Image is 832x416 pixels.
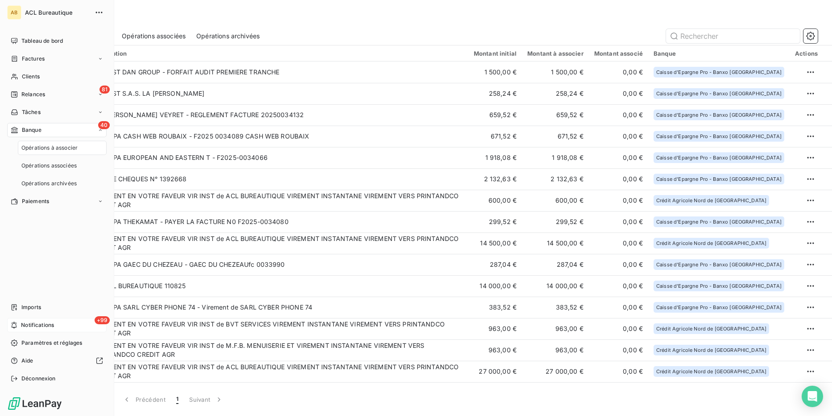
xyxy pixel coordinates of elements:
td: 963,00 € [522,339,589,361]
span: Tableau de bord [21,37,63,45]
span: Paramètres et réglages [21,339,82,347]
div: Actions [795,50,818,57]
span: Crédit Agricole Nord de [GEOGRAPHIC_DATA] [656,326,766,331]
span: Relances [21,90,45,98]
a: Tâches [7,105,107,119]
td: 0,00 € [589,104,648,126]
td: 671,52 € [522,126,589,147]
span: Clients [22,73,40,81]
a: 40BanqueOpérations à associerOpérations associéesOpérations archivées [7,123,107,191]
td: VIR INST DAN GROUP - FORFAIT AUDIT PREMIERE TRANCHE [88,61,468,83]
td: 1 918,08 € [468,147,522,168]
span: Crédit Agricole Nord de [GEOGRAPHIC_DATA] [656,241,766,246]
td: 0,00 € [589,168,648,190]
td: 963,00 € [468,339,522,361]
td: 14 500,00 € [522,232,589,254]
td: 0,00 € [589,147,648,168]
td: 383,52 € [468,297,522,318]
td: 1 918,08 € [522,147,589,168]
div: Description [93,50,463,57]
span: Opérations associées [21,162,77,170]
a: Opérations à associer [18,141,107,155]
td: 2 132,63 € [522,168,589,190]
span: Caisse d'Epargne Pro - Banxo [GEOGRAPHIC_DATA] [656,305,782,310]
td: 0,00 € [589,254,648,275]
td: 14 000,00 € [522,275,589,297]
span: Banque [22,126,41,134]
td: 287,04 € [522,254,589,275]
td: 0,00 € [589,275,648,297]
a: 81Relances [7,87,107,102]
div: Banque [654,50,784,57]
td: 963,00 € [522,318,589,339]
button: Précédent [117,390,171,409]
td: 1 500,00 € [522,61,589,83]
input: Rechercher [666,29,800,43]
td: 0,00 € [589,126,648,147]
td: 258,24 € [522,83,589,104]
td: 335,95 € [468,382,522,404]
a: Opérations associées [18,159,107,173]
td: 0,00 € [589,339,648,361]
td: 299,52 € [468,211,522,232]
td: 0,00 € [589,232,648,254]
td: VIR SEPA GAEC DU CHEZEAU - GAEC DU CHEZEAUfc 0033990 [88,254,468,275]
td: VIR SEPA SARL CYBER PHONE 74 - Virement de SARL CYBER PHONE 74 [88,297,468,318]
td: 963,00 € [468,318,522,339]
a: Aide [7,354,107,368]
a: Imports [7,300,107,314]
div: Montant initial [474,50,517,57]
a: Tableau de bord [7,34,107,48]
a: Clients [7,69,107,84]
td: VIREMENT EN VOTRE FAVEUR VIR INST de ACL BUREAUTIQUE VIREMENT INSTANTANE VIREMENT VERS PRINTANDCO... [88,190,468,211]
div: AB [7,5,21,20]
a: Paramètres et réglages [7,336,107,350]
span: Notifications [21,321,54,329]
td: 258,24 € [468,83,522,104]
td: VIR INST S.A.S. LA [PERSON_NAME] [88,83,468,104]
span: Caisse d'Epargne Pro - Banxo [GEOGRAPHIC_DATA] [656,134,782,139]
td: 659,52 € [522,104,589,126]
span: Crédit Agricole Nord de [GEOGRAPHIC_DATA] [656,369,766,374]
td: 287,04 € [468,254,522,275]
td: 14 000,00 € [468,275,522,297]
td: 0,00 € [589,83,648,104]
span: ACL Bureautique [25,9,89,16]
span: 81 [99,86,110,94]
a: Opérations archivées [18,176,107,191]
td: 0,00 € [589,297,648,318]
span: Opérations à associer [21,144,78,152]
div: Montant associé [594,50,643,57]
span: Déconnexion [21,375,56,383]
td: 0,00 € [589,61,648,83]
td: 600,00 € [468,190,522,211]
td: 2 132,63 € [468,168,522,190]
span: 40 [98,121,110,129]
button: 1 [171,390,184,409]
td: VIREMENT EN VOTRE FAVEUR VIR INST de ACL BUREAUTIQUE VIREMENT INSTANTANE VIREMENT VERS PRINTANDCO... [88,361,468,382]
span: Caisse d'Epargne Pro - Banxo [GEOGRAPHIC_DATA] [656,219,782,224]
td: 0,00 € [589,318,648,339]
span: Factures [22,55,45,63]
td: REMISE CHEQUES N° 1392668 [88,168,468,190]
span: Caisse d'Epargne Pro - Banxo [GEOGRAPHIC_DATA] [656,91,782,96]
span: Paiements [22,197,49,205]
span: Caisse d'Epargne Pro - Banxo [GEOGRAPHIC_DATA] [656,283,782,289]
td: VIR [PERSON_NAME] - VIR DE KERHERVAULT [88,382,468,404]
span: Crédit Agricole Nord de [GEOGRAPHIC_DATA] [656,198,766,203]
td: 14 500,00 € [468,232,522,254]
span: Caisse d'Epargne Pro - Banxo [GEOGRAPHIC_DATA] [656,112,782,118]
td: VIR SEPA THEKAMAT - PAYER LA FACTURE N0 F2025-0034080 [88,211,468,232]
span: Opérations archivées [196,32,260,41]
td: VIREMENT EN VOTRE FAVEUR VIR INST de M.F.B. MENUISERIE ET VIREMENT INSTANTANE VIREMENT VERS PRINT... [88,339,468,361]
td: VIREMENT EN VOTRE FAVEUR VIR INST de ACL BUREAUTIQUE VIREMENT INSTANTANE VIREMENT VERS PRINTANDCO... [88,232,468,254]
button: Suivant [184,390,229,409]
span: Caisse d'Epargne Pro - Banxo [GEOGRAPHIC_DATA] [656,69,782,75]
span: 1 [176,395,178,404]
td: 1 500,00 € [468,61,522,83]
td: VIR SEPA CASH WEB ROUBAIX - F2025 0034089 CASH WEB ROUBAIX [88,126,468,147]
td: 671,52 € [468,126,522,147]
td: 659,52 € [468,104,522,126]
td: 600,00 € [522,190,589,211]
div: Montant à associer [527,50,584,57]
